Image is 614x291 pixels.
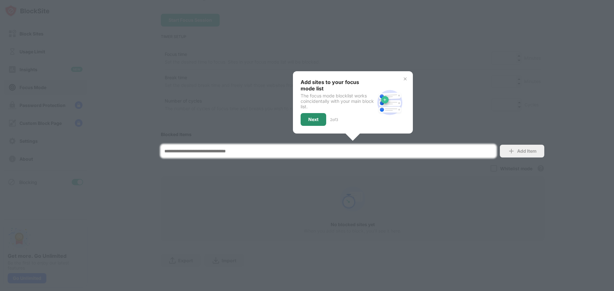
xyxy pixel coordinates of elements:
img: x-button.svg [403,76,408,81]
div: Next [308,117,319,122]
div: Add Item [517,149,537,154]
div: Add sites to your focus mode list [301,79,374,92]
img: block-site.svg [374,87,405,118]
div: The focus mode blocklist works coincidentally with your main block list. [301,93,374,109]
div: 2 of 3 [330,117,338,122]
